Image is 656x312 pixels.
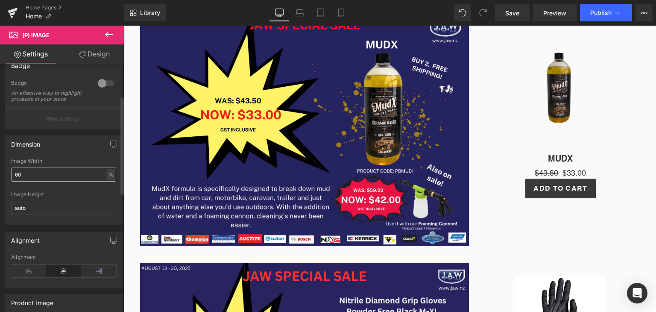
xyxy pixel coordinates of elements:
button: Publish [580,4,632,21]
div: Image Width [11,158,116,164]
button: Undo [454,4,471,21]
a: Tablet [310,4,331,21]
span: Publish [590,9,612,16]
span: $33.00 [439,141,463,153]
a: MUDX [425,128,449,138]
input: auto [11,201,116,215]
div: Alignment [11,254,116,260]
div: Dimension [11,136,41,148]
span: Preview [543,9,566,18]
a: Mobile [331,4,351,21]
a: Design [64,44,126,64]
a: Laptop [290,4,310,21]
button: Add To Cart [402,153,472,173]
span: $43.50 [411,143,435,152]
div: An effective way to highlight products in your store [11,90,88,102]
div: Open Intercom Messenger [627,283,647,303]
a: Preview [533,4,577,21]
img: MUDX [392,1,482,121]
button: Redo [474,4,492,21]
a: New Library [124,4,166,21]
span: Save [505,9,519,18]
div: Image Height [11,191,116,197]
span: Home [26,13,42,20]
button: More [635,4,653,21]
div: Product Image [11,294,53,306]
a: Home Pages [26,4,124,11]
span: Add To Cart [410,159,464,167]
p: More settings [45,115,79,123]
span: (P) Image [22,32,50,38]
span: Library [140,9,160,17]
button: More settings [5,109,122,129]
div: Badge [11,79,89,88]
div: Badge [11,57,30,69]
a: Desktop [269,4,290,21]
input: auto [11,168,116,182]
div: % [107,169,115,180]
div: Alignment [11,232,40,244]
